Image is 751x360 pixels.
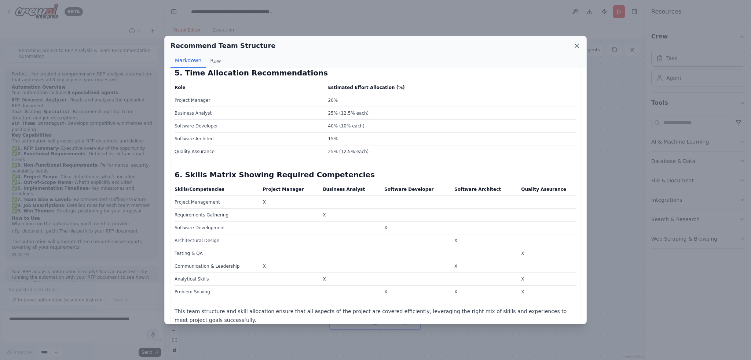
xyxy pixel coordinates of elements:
[380,186,450,196] th: Software Developer
[175,260,259,273] td: Communication & Leadership
[259,196,319,209] td: X
[175,120,324,133] td: Software Developer
[450,186,517,196] th: Software Architect
[175,107,324,120] td: Business Analyst
[175,234,259,247] td: Architectural Design
[324,145,576,158] td: 25% (12.5% each)
[517,186,576,196] th: Quality Assurance
[175,286,259,298] td: Problem Solving
[517,247,576,260] td: X
[206,54,225,68] button: Raw
[324,94,576,107] td: 20%
[175,94,324,107] td: Project Manager
[450,286,517,298] td: X
[324,120,576,133] td: 40% (10% each)
[175,170,576,180] h2: 6. Skills Matrix Showing Required Competencies
[175,222,259,234] td: Software Development
[324,84,576,94] th: Estimated Effort Allocation (%)
[175,145,324,158] td: Quality Assurance
[171,41,276,51] h2: Recommend Team Structure
[175,186,259,196] th: Skills/Competencies
[380,222,450,234] td: X
[318,186,380,196] th: Business Analyst
[259,186,319,196] th: Project Manager
[175,307,576,324] p: This team structure and skill allocation ensure that all aspects of the project are covered effic...
[318,209,380,222] td: X
[318,273,380,286] td: X
[175,196,259,209] td: Project Management
[324,133,576,145] td: 15%
[175,84,324,94] th: Role
[175,133,324,145] td: Software Architect
[450,260,517,273] td: X
[517,286,576,298] td: X
[175,247,259,260] td: Testing & QA
[259,260,319,273] td: X
[175,68,576,78] h2: 5. Time Allocation Recommendations
[175,209,259,222] td: Requirements Gathering
[380,286,450,298] td: X
[171,54,206,68] button: Markdown
[517,273,576,286] td: X
[450,234,517,247] td: X
[324,107,576,120] td: 25% (12.5% each)
[175,273,259,286] td: Analytical Skills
